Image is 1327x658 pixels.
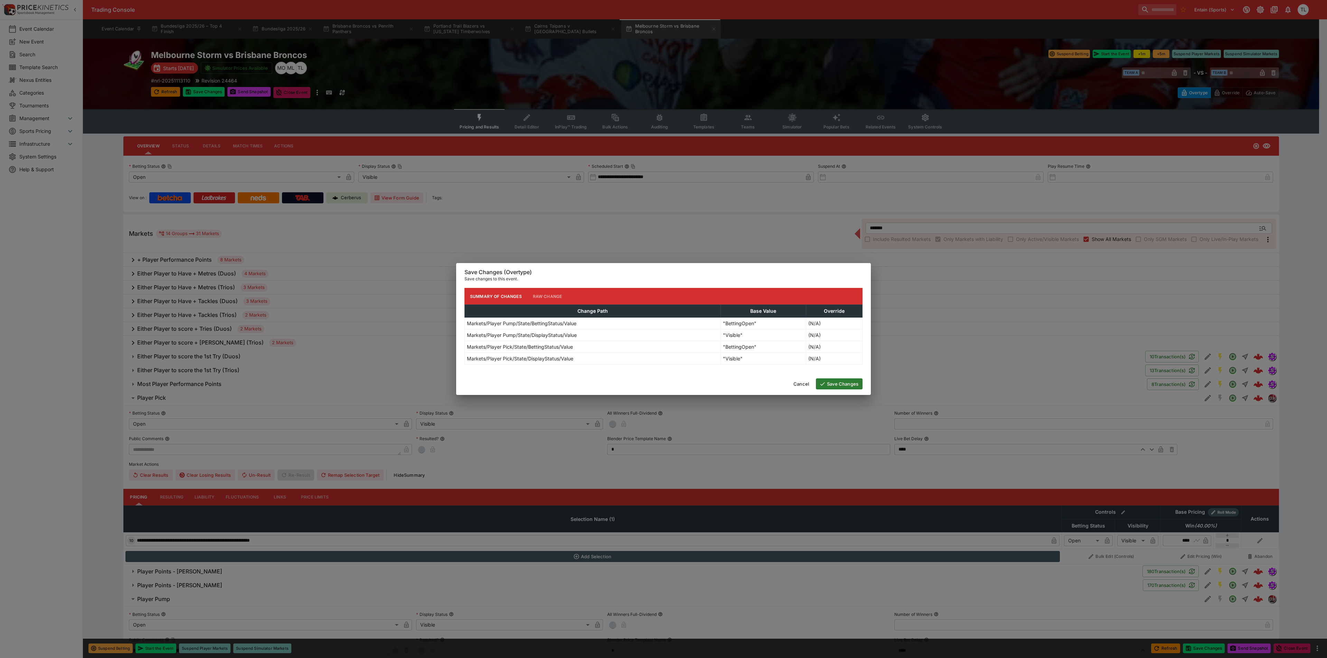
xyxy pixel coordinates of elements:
[464,288,527,304] button: Summary of Changes
[806,318,862,329] td: (N/A)
[721,305,806,318] th: Base Value
[806,329,862,341] td: (N/A)
[467,343,573,350] p: Markets/Player Pick/State/BettingStatus/Value
[789,378,813,389] button: Cancel
[464,269,863,276] h6: Save Changes (Overtype)
[721,353,806,365] td: "Visible"
[465,305,721,318] th: Change Path
[806,341,862,353] td: (N/A)
[467,320,576,327] p: Markets/Player Pump/State/BettingStatus/Value
[467,355,573,362] p: Markets/Player Pick/State/DisplayStatus/Value
[721,318,806,329] td: "BettingOpen"
[721,329,806,341] td: "Visible"
[816,378,863,389] button: Save Changes
[721,341,806,353] td: "BettingOpen"
[467,331,577,339] p: Markets/Player Pump/State/DisplayStatus/Value
[464,275,863,282] p: Save changes to this event.
[806,353,862,365] td: (N/A)
[806,305,862,318] th: Override
[527,288,568,304] button: Raw Change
